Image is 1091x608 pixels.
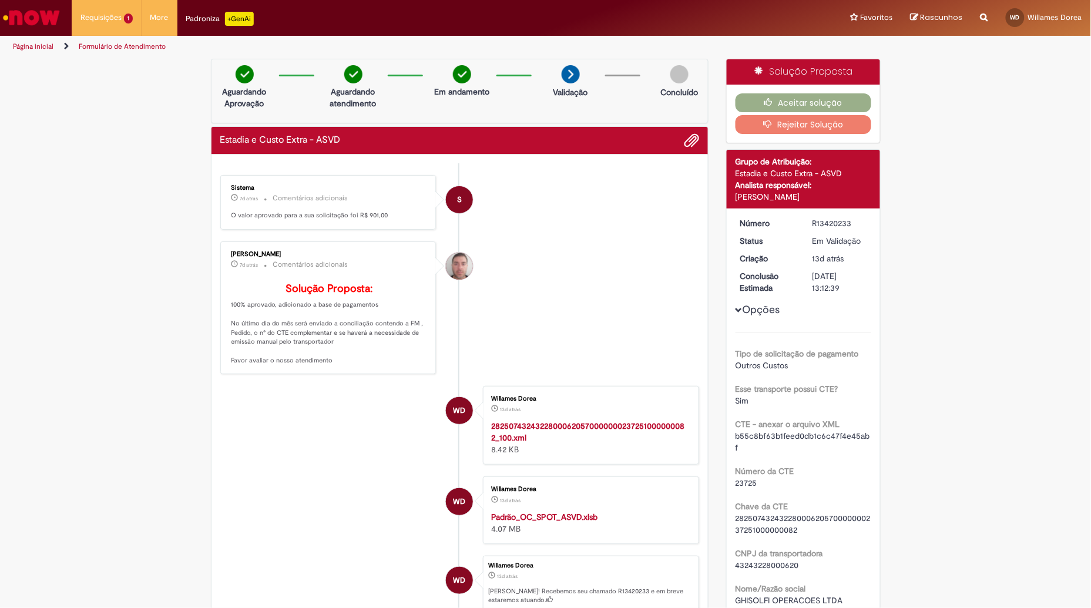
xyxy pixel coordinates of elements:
div: Em Validação [813,235,867,247]
a: Rascunhos [911,12,963,23]
div: [PERSON_NAME] [231,251,427,258]
p: +GenAi [225,12,254,26]
div: Willames Dorea [488,562,693,569]
small: Comentários adicionais [273,260,348,270]
p: O valor aprovado para a sua solicitação foi R$ 901,00 [231,211,427,220]
p: Concluído [660,86,698,98]
div: Solução Proposta [727,59,880,85]
div: Willames Dorea [446,488,473,515]
span: 13d atrás [500,497,521,504]
span: WD [454,488,466,516]
a: Padrão_OC_SPOT_ASVD.xlsb [491,512,597,522]
span: 28250743243228000620570000000237251000000082 [736,513,871,535]
b: Solução Proposta: [286,282,372,295]
b: Chave da CTE [736,501,788,512]
p: [PERSON_NAME]! Recebemos seu chamado R13420233 e em breve estaremos atuando. [488,587,693,605]
span: b55c8bf63b1feed0db1c6c47f4e45abf [736,431,870,453]
b: Tipo de solicitação de pagamento [736,348,859,359]
div: [PERSON_NAME] [736,191,871,203]
b: CNPJ da transportadora [736,548,823,559]
span: WD [454,566,466,594]
span: GHISOLFI OPERACOES LTDA [736,595,843,606]
p: Validação [553,86,588,98]
b: Nome/Razão social [736,583,806,594]
div: 15/08/2025 11:12:34 [813,253,867,264]
div: 8.42 KB [491,420,687,455]
img: check-circle-green.png [453,65,471,83]
span: Outros Custos [736,360,788,371]
time: 15/08/2025 11:12:34 [813,253,844,264]
img: check-circle-green.png [236,65,254,83]
span: 23725 [736,478,757,488]
time: 15/08/2025 11:07:14 [500,497,521,504]
div: Analista responsável: [736,179,871,191]
ul: Trilhas de página [9,36,719,58]
span: 7d atrás [240,261,259,268]
img: check-circle-green.png [344,65,362,83]
span: 13d atrás [500,406,521,413]
div: 4.07 MB [491,511,687,535]
p: 100% aprovado, adicionado a base de pagamentos No último dia do mês será enviado a conciliação co... [231,283,427,365]
small: Comentários adicionais [273,193,348,203]
div: Estadia e Custo Extra - ASVD [736,167,871,179]
div: Sistema [231,184,427,192]
img: ServiceNow [1,6,62,29]
div: Luiz Carlos Barsotti Filho [446,253,473,280]
span: 43243228000620 [736,560,799,570]
div: Willames Dorea [491,486,687,493]
div: System [446,186,473,213]
span: Sim [736,395,749,406]
span: 1 [124,14,133,23]
div: Willames Dorea [491,395,687,402]
div: [DATE] 13:12:39 [813,270,867,294]
span: 7d atrás [240,195,259,202]
button: Aceitar solução [736,93,871,112]
a: Formulário de Atendimento [79,42,166,51]
button: Adicionar anexos [684,133,699,148]
time: 15/08/2025 11:12:34 [497,573,518,580]
div: Willames Dorea [446,397,473,424]
dt: Status [731,235,804,247]
a: 28250743243228000620570000000237251000000082_100.xml [491,421,684,443]
span: Rascunhos [921,12,963,23]
b: CTE - anexar o arquivo XML [736,419,840,429]
span: Favoritos [861,12,893,23]
div: R13420233 [813,217,867,229]
button: Rejeitar Solução [736,115,871,134]
b: Esse transporte possui CTE? [736,384,838,394]
time: 20/08/2025 22:31:24 [240,195,259,202]
span: WD [1011,14,1020,21]
dt: Número [731,217,804,229]
span: S [457,186,462,214]
img: arrow-next.png [562,65,580,83]
p: Aguardando atendimento [325,86,382,109]
b: Número da CTE [736,466,794,476]
dt: Conclusão Estimada [731,270,804,294]
div: Willames Dorea [446,567,473,594]
p: Em andamento [434,86,489,98]
span: Willames Dorea [1028,12,1082,22]
span: More [150,12,169,23]
div: Grupo de Atribuição: [736,156,871,167]
dt: Criação [731,253,804,264]
div: Padroniza [186,12,254,26]
p: Aguardando Aprovação [216,86,273,109]
h2: Estadia e Custo Extra - ASVD Histórico de tíquete [220,135,341,146]
span: WD [454,397,466,425]
span: 13d atrás [813,253,844,264]
span: 13d atrás [497,573,518,580]
img: img-circle-grey.png [670,65,689,83]
a: Página inicial [13,42,53,51]
span: Requisições [80,12,122,23]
